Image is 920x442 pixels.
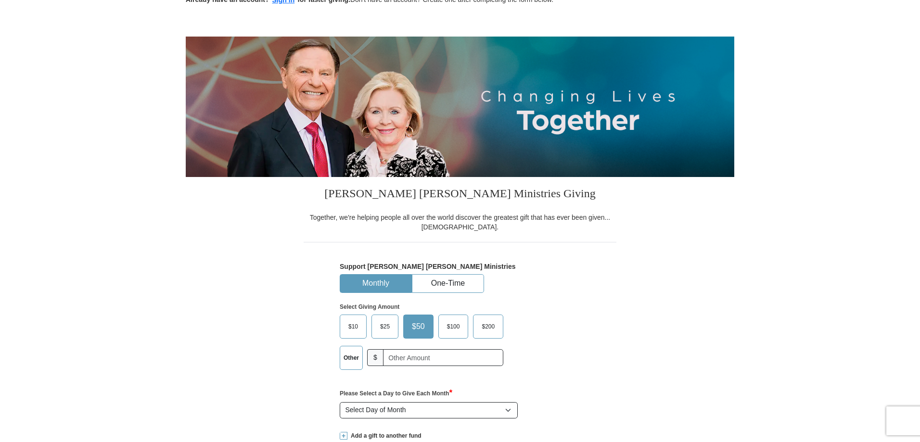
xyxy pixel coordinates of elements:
div: Together, we're helping people all over the world discover the greatest gift that has ever been g... [304,213,616,232]
button: Monthly [340,275,411,292]
span: $50 [407,319,430,334]
h3: [PERSON_NAME] [PERSON_NAME] Ministries Giving [304,177,616,213]
span: $100 [442,319,465,334]
span: Add a gift to another fund [347,432,422,440]
span: $200 [477,319,499,334]
button: One-Time [412,275,484,292]
h5: Support [PERSON_NAME] [PERSON_NAME] Ministries [340,263,580,271]
span: $10 [344,319,363,334]
span: $ [367,349,383,366]
input: Other Amount [383,349,503,366]
strong: Please Select a Day to Give Each Month [340,390,452,397]
strong: Select Giving Amount [340,303,399,310]
label: Other [340,346,362,369]
span: $25 [375,319,395,334]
